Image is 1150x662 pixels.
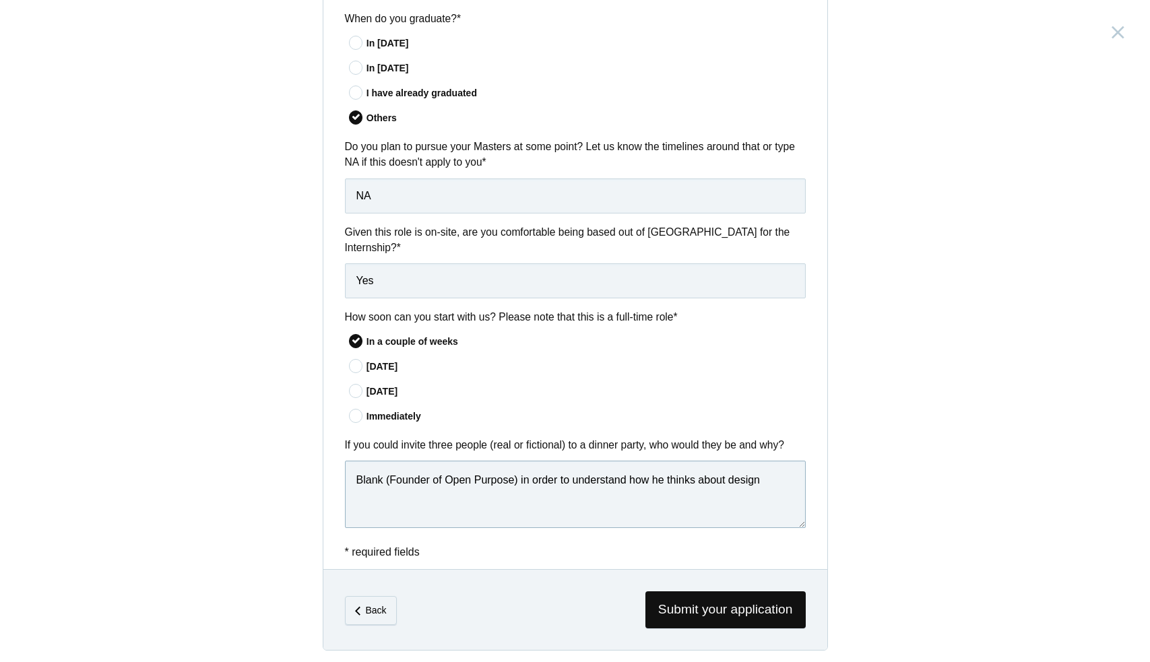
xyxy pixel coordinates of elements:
label: Do you plan to pursue your Masters at some point? Let us know the timelines around that or type N... [345,139,806,170]
label: If you could invite three people (real or fictional) to a dinner party, who would they be and why? [345,437,806,453]
div: In [DATE] [366,36,806,51]
div: In a couple of weeks [366,335,806,349]
span: * required fields [345,546,420,558]
div: [DATE] [366,385,806,399]
div: [DATE] [366,360,806,374]
div: I have already graduated [366,86,806,100]
span: Submit your application [645,591,806,628]
label: When do you graduate? [345,11,806,26]
div: Others [366,111,806,125]
label: How soon can you start with us? Please note that this is a full-time role [345,309,806,325]
div: In [DATE] [366,61,806,75]
div: Immediately [366,409,806,424]
em: Back [365,605,386,616]
label: Given this role is on-site, are you comfortable being based out of [GEOGRAPHIC_DATA] for the Inte... [345,224,806,256]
